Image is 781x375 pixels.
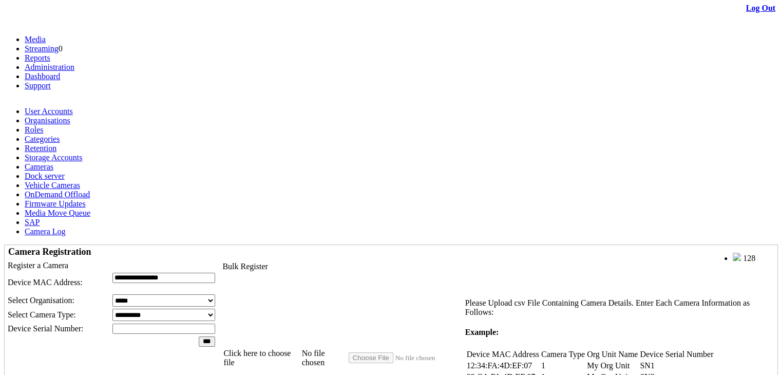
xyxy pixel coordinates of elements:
a: Categories [25,135,60,143]
a: SAP [25,218,40,227]
img: bell25.png [733,253,741,261]
a: Media [25,35,46,44]
a: Log Out [746,4,775,12]
a: Dock server [25,172,65,180]
td: Device Serial Number [639,349,714,360]
td: Org Unit Name [586,349,638,360]
span: Select Camera Type: [8,310,76,319]
td: Camera Type [541,349,585,360]
a: User Accounts [25,107,73,116]
a: Reports [25,53,50,62]
a: Dashboard [25,72,60,81]
a: Organisations [25,116,70,125]
a: OnDemand Offload [25,190,90,199]
td: 1 [541,361,585,371]
span: Camera Registration [8,247,91,257]
td: SN1 [639,361,714,371]
td: 12:34:FA:4D:EF:07 [466,361,540,371]
a: Media Move Queue [25,209,90,217]
span: Select Organisation: [8,296,74,305]
span: Register a Camera [8,261,68,270]
span: Device MAC Address: [8,278,83,287]
a: Firmware Updates [25,199,86,208]
a: Administration [25,63,74,71]
span: 0 [59,44,63,53]
td: Device MAC Address [466,349,540,360]
a: Cameras [25,162,53,171]
a: Storage Accounts [25,153,82,162]
h4: Example: [465,328,772,337]
label: Click here to choose file [223,349,301,367]
td: My Org Unit [586,361,638,371]
a: Roles [25,125,43,134]
span: Welcome, System Administrator (Administrator) [582,253,712,261]
a: Camera Log [25,227,66,236]
p: Please Upload csv File Containing Camera Details. Enter Each Camera Information as Follows: [465,298,772,317]
a: Support [25,81,51,90]
span: 128 [743,254,755,262]
span: Bulk Register [222,262,268,271]
a: Streaming [25,44,59,53]
a: Vehicle Cameras [25,181,80,190]
span: Device Serial Number: [8,324,84,333]
a: Retention [25,144,56,153]
span: No file chosen [302,349,349,367]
